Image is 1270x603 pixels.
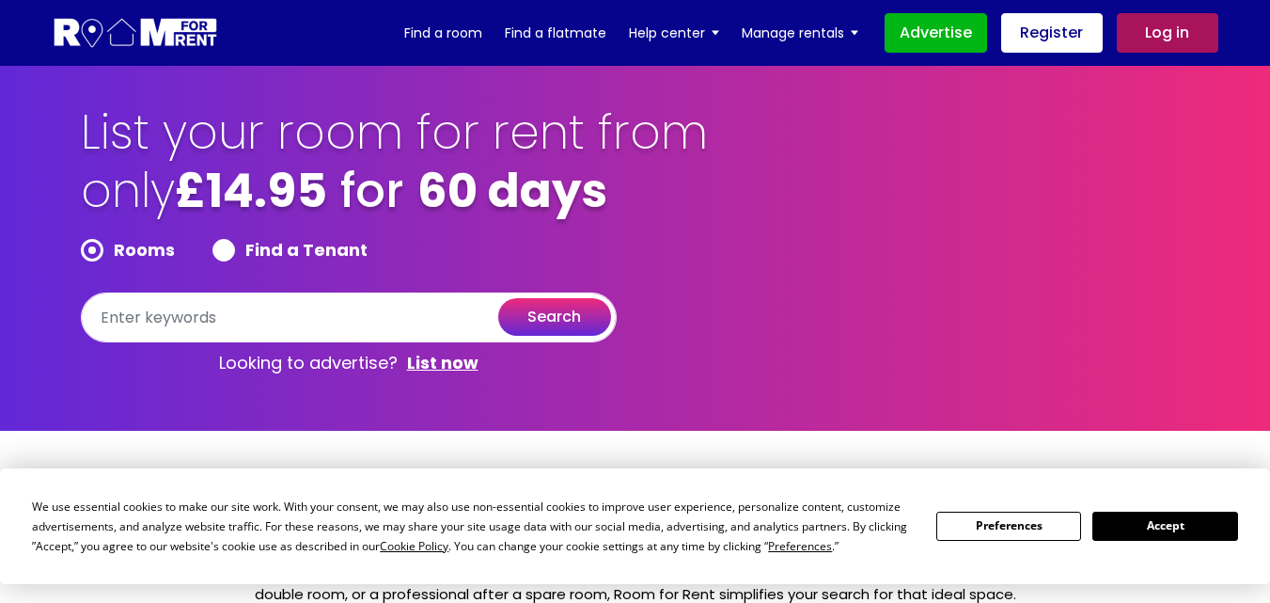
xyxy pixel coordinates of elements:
[81,239,175,262] label: Rooms
[81,293,617,342] input: Enter keywords
[407,352,478,374] a: List now
[380,538,448,554] span: Cookie Policy
[768,538,832,554] span: Preferences
[212,239,368,262] label: Find a Tenant
[81,342,617,384] p: Looking to advertise?
[1092,512,1237,541] button: Accept
[936,512,1081,541] button: Preferences
[404,19,482,47] a: Find a room
[1117,13,1218,53] a: Log in
[629,19,719,47] a: Help center
[505,19,606,47] a: Find a flatmate
[417,157,607,224] b: 60 days
[885,13,987,53] a: Advertise
[32,497,914,556] div: We use essential cookies to make our site work. With your consent, we may also use non-essential ...
[340,157,404,224] span: for
[742,19,858,47] a: Manage rentals
[1001,13,1103,53] a: Register
[53,16,219,51] img: Logo for Room for Rent, featuring a welcoming design with a house icon and modern typography
[498,298,611,336] button: search
[81,103,711,239] h1: List your room for rent from only
[175,157,327,224] b: £14.95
